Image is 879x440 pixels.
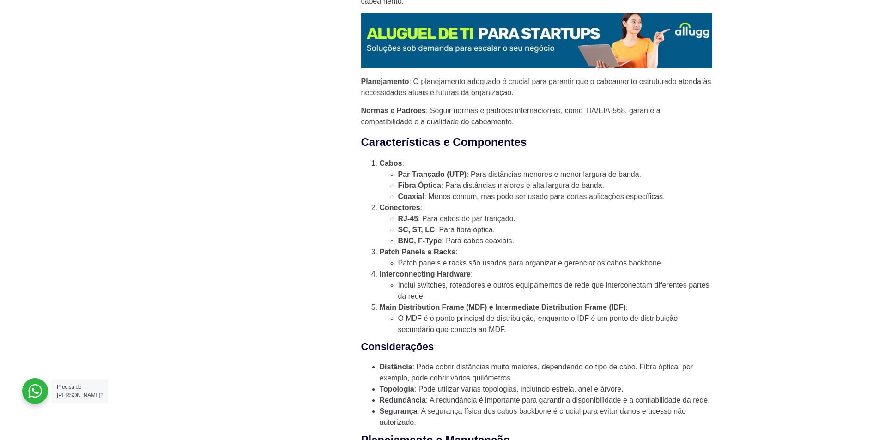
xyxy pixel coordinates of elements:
[398,258,712,269] li: Patch panels e racks são usados para organizar e gerenciar os cabos backbone.
[380,363,412,371] strong: Distância
[380,385,414,393] strong: Topologia
[380,395,712,406] li: : A redundância é importante para garantir a disponibilidade e a confiabilidade da rede.
[57,384,103,398] span: Precisa de [PERSON_NAME]?
[361,78,409,85] strong: Planejamento
[380,396,426,404] strong: Redundância
[398,180,712,191] li: : Para distâncias maiores e alta largura de banda.
[380,362,712,384] li: : Pode cobrir distâncias muito maiores, dependendo do tipo de cabo. Fibra óptica, por exemplo, po...
[380,406,712,428] li: : A segurança física dos cabos backbone é crucial para evitar danos e acesso não autorizado.
[398,313,712,335] li: O MDF é o ponto principal de distribuição, enquanto o IDF é um ponto de distribuição secundário q...
[398,280,712,302] li: Inclui switches, roteadores e outros equipamentos de rede que interconectam diferentes partes da ...
[398,213,712,224] li: : Para cabos de par trançado.
[361,13,712,68] img: Aluguel de Notebook
[398,224,712,235] li: : Para fibra óptica.
[398,193,424,200] strong: Coaxial
[380,202,712,247] li: :
[380,159,402,167] strong: Cabos
[398,181,441,189] strong: Fibra Óptica
[380,303,626,311] strong: Main Distribution Frame (MDF) e Intermediate Distribution Frame (IDF)
[380,247,712,269] li: :
[398,170,467,178] strong: Par Trançado (UTP)
[380,158,712,202] li: :
[713,322,879,440] iframe: Chat Widget
[380,302,712,335] li: :
[361,107,426,115] strong: Normas e Padrões
[380,269,712,302] li: :
[361,134,712,151] h3: Características e Componentes
[398,237,442,245] strong: BNC, F-Type
[380,270,471,278] strong: Interconnecting Hardware
[380,204,420,211] strong: Conectores
[713,322,879,440] div: Widget de chat
[380,384,712,395] li: : Pode utilizar várias topologias, incluindo estrela, anel e árvore.
[361,105,712,127] p: : Seguir normas e padrões internacionais, como TIA/EIA-568, garante a compatibilidade e a qualida...
[398,169,712,180] li: : Para distâncias menores e menor largura de banda.
[361,339,712,354] h4: Considerações
[398,215,418,223] strong: RJ-45
[398,235,712,247] li: : Para cabos coaxiais.
[380,248,456,256] strong: Patch Panels e Racks
[398,191,712,202] li: : Menos comum, mas pode ser usado para certas aplicações específicas.
[398,226,435,234] strong: SC, ST, LC
[361,76,712,98] p: : O planejamento adequado é crucial para garantir que o cabeamento estruturado atenda às necessid...
[380,407,418,415] strong: Segurança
